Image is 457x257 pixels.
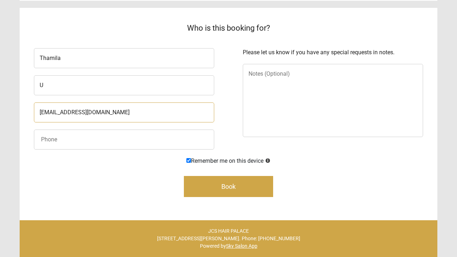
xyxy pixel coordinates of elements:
input: Phone [34,130,214,150]
input: Email [34,102,214,122]
div: JCS HAIR PALACE [STREET_ADDRESS][PERSON_NAME]. Phone: [PHONE_NUMBER] Powered by [20,220,437,257]
button: Book [184,176,273,197]
div: Who is this booking for? [20,8,437,48]
a: Sky Salon App [226,243,257,249]
input: Last Name [34,75,214,95]
div: Please let us know if you have any special requests in notes. [243,48,423,57]
p: Remember me on this device [20,157,437,165]
input: First Name [34,48,214,68]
